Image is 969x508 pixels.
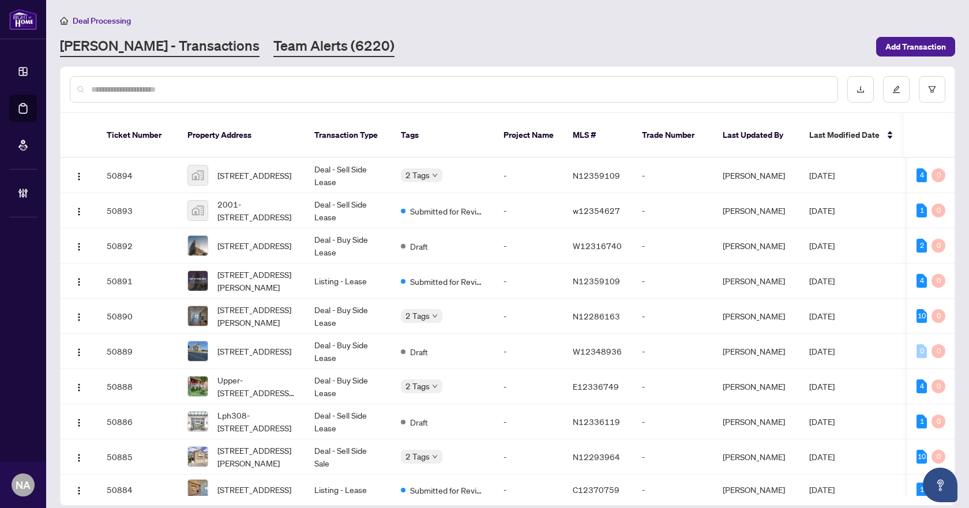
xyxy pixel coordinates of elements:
span: down [432,454,438,460]
span: [DATE] [809,346,835,356]
img: Logo [74,172,84,181]
span: [DATE] [809,240,835,251]
span: W12316740 [573,240,622,251]
span: N12286163 [573,311,620,321]
button: edit [883,76,910,103]
div: 0 [932,379,945,393]
td: - [633,193,713,228]
td: 50884 [97,475,178,505]
span: Lph308-[STREET_ADDRESS] [217,409,296,434]
td: 50890 [97,299,178,334]
td: - [633,475,713,505]
th: Property Address [178,113,305,158]
button: Logo [70,307,88,325]
th: Trade Number [633,113,713,158]
td: - [633,369,713,404]
div: 1 [917,415,927,428]
td: [PERSON_NAME] [713,404,800,439]
span: Submitted for Review [410,484,485,496]
td: - [494,299,564,334]
img: thumbnail-img [188,447,208,466]
span: [DATE] [809,416,835,427]
td: 50889 [97,334,178,369]
td: Deal - Buy Side Lease [305,299,392,334]
th: Project Name [494,113,564,158]
img: thumbnail-img [188,412,208,431]
img: Logo [74,418,84,427]
button: Open asap [923,468,957,502]
span: Submitted for Review [410,205,485,217]
div: 2 [917,239,927,253]
div: 0 [932,239,945,253]
td: [PERSON_NAME] [713,334,800,369]
span: W12348936 [573,346,622,356]
button: download [847,76,874,103]
img: thumbnail-img [188,236,208,255]
span: [DATE] [809,311,835,321]
button: Logo [70,272,88,290]
div: 1 [917,204,927,217]
td: [PERSON_NAME] [713,299,800,334]
span: N12336119 [573,416,620,427]
span: NA [16,477,31,493]
span: [STREET_ADDRESS][PERSON_NAME] [217,444,296,469]
img: thumbnail-img [188,480,208,499]
td: [PERSON_NAME] [713,264,800,299]
td: - [633,404,713,439]
div: 0 [917,344,927,358]
td: - [633,228,713,264]
span: [STREET_ADDRESS][PERSON_NAME] [217,303,296,329]
div: 0 [932,168,945,182]
td: - [633,264,713,299]
img: thumbnail-img [188,377,208,396]
span: [STREET_ADDRESS] [217,239,291,252]
button: Logo [70,412,88,431]
span: C12370759 [573,484,619,495]
span: [STREET_ADDRESS] [217,169,291,182]
span: w12354627 [573,205,620,216]
th: Last Modified Date [800,113,904,158]
a: Team Alerts (6220) [273,36,395,57]
img: thumbnail-img [188,165,208,185]
span: Draft [410,240,428,253]
td: [PERSON_NAME] [713,228,800,264]
img: Logo [74,242,84,251]
span: down [432,172,438,178]
span: [STREET_ADDRESS] [217,345,291,358]
td: [PERSON_NAME] [713,369,800,404]
button: filter [919,76,945,103]
td: Deal - Sell Side Lease [305,193,392,228]
span: [DATE] [809,205,835,216]
td: 50885 [97,439,178,475]
img: Logo [74,277,84,287]
span: down [432,383,438,389]
button: Logo [70,201,88,220]
td: Deal - Buy Side Lease [305,369,392,404]
td: - [494,264,564,299]
td: - [494,475,564,505]
td: - [633,439,713,475]
td: - [633,334,713,369]
span: Add Transaction [885,37,946,56]
td: - [494,228,564,264]
th: MLS # [564,113,633,158]
td: Listing - Lease [305,475,392,505]
td: Deal - Buy Side Lease [305,334,392,369]
td: 50886 [97,404,178,439]
div: 4 [917,168,927,182]
td: - [494,439,564,475]
td: [PERSON_NAME] [713,475,800,505]
span: [DATE] [809,381,835,392]
button: Logo [70,447,88,466]
div: 10 [917,309,927,323]
button: Logo [70,377,88,396]
td: - [633,299,713,334]
img: Logo [74,348,84,357]
td: Deal - Sell Side Sale [305,439,392,475]
img: Logo [74,453,84,462]
img: thumbnail-img [188,201,208,220]
span: Last Modified Date [809,129,880,141]
div: 0 [932,450,945,464]
span: 2001-[STREET_ADDRESS] [217,198,296,223]
span: Draft [410,345,428,358]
